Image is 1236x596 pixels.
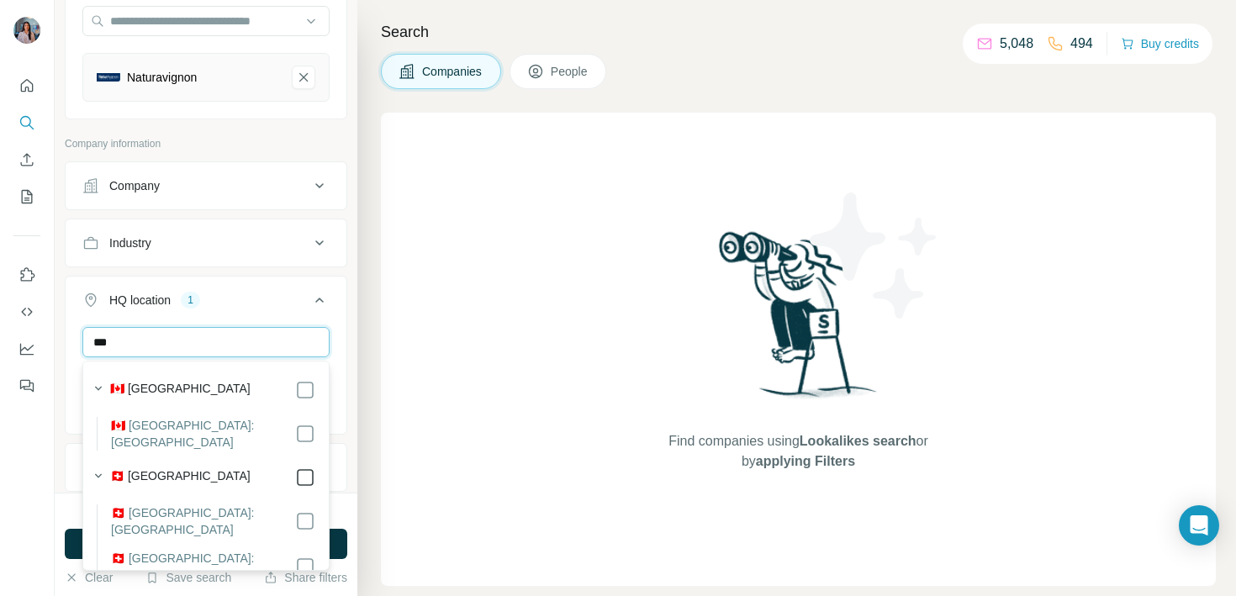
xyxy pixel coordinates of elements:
[13,334,40,364] button: Dashboard
[13,71,40,101] button: Quick start
[13,17,40,44] img: Avatar
[111,417,295,451] label: 🇨🇦 [GEOGRAPHIC_DATA]: [GEOGRAPHIC_DATA]
[663,431,932,472] span: Find companies using or by
[65,529,347,559] button: Run search
[292,66,315,89] button: Naturavignon-remove-button
[1121,32,1199,55] button: Buy credits
[110,380,251,400] label: 🇨🇦 [GEOGRAPHIC_DATA]
[66,223,346,263] button: Industry
[109,235,151,251] div: Industry
[65,569,113,586] button: Clear
[381,20,1216,44] h4: Search
[13,260,40,290] button: Use Surfe on LinkedIn
[97,73,120,82] img: Naturavignon-logo
[1000,34,1033,54] p: 5,048
[13,371,40,401] button: Feedback
[800,434,916,448] span: Lookalikes search
[13,297,40,327] button: Use Surfe API
[66,280,346,327] button: HQ location1
[422,63,483,80] span: Companies
[109,292,171,309] div: HQ location
[65,136,347,151] p: Company information
[13,182,40,212] button: My lists
[111,550,295,583] label: 🇨🇭 [GEOGRAPHIC_DATA]: Appenzell Innerrhoden
[13,108,40,138] button: Search
[66,447,346,488] button: Annual revenue ($)
[1070,34,1093,54] p: 494
[110,467,251,488] label: 🇨🇭 [GEOGRAPHIC_DATA]
[551,63,589,80] span: People
[711,227,886,414] img: Surfe Illustration - Woman searching with binoculars
[145,569,231,586] button: Save search
[799,180,950,331] img: Surfe Illustration - Stars
[66,166,346,206] button: Company
[109,177,160,194] div: Company
[111,504,295,538] label: 🇨🇭 [GEOGRAPHIC_DATA]: [GEOGRAPHIC_DATA]
[1179,505,1219,546] div: Open Intercom Messenger
[13,145,40,175] button: Enrich CSV
[127,69,197,86] div: Naturavignon
[181,293,200,308] div: 1
[264,569,347,586] button: Share filters
[756,454,855,468] span: applying Filters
